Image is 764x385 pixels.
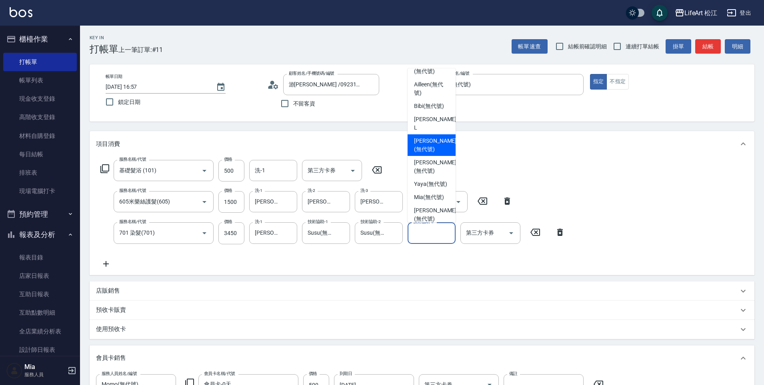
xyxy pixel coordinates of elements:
button: 櫃檯作業 [3,29,77,50]
button: 不指定 [606,74,629,90]
img: Person [6,363,22,379]
a: 排班表 [3,164,77,182]
a: 帳單列表 [3,71,77,90]
h3: 打帳單 [90,44,118,55]
p: 預收卡販賣 [96,306,126,314]
button: Choose date, selected date is 2025-10-04 [211,78,230,97]
p: 店販銷售 [96,287,120,295]
span: [PERSON_NAME] -L [414,115,458,132]
label: 價格 [224,188,232,193]
p: 項目消費 [96,140,120,148]
p: 會員卡銷售 [96,354,126,362]
label: 服務名稱/代號 [119,219,146,225]
span: Ailleen (無代號) [414,80,449,97]
span: [PERSON_NAME] (無代號) [414,137,456,154]
div: 預收卡販賣 [90,301,754,320]
a: 店家日報表 [3,267,77,285]
button: Open [198,164,211,177]
span: Bibi (無代號) [414,102,444,110]
label: 服務名稱/代號 [119,156,146,162]
p: 服務人員 [24,371,65,378]
button: Open [452,195,465,208]
label: 會員卡名稱/代號 [204,371,235,377]
label: 服務人員姓名/編號 [102,371,137,377]
a: 每日結帳 [3,145,77,164]
label: 洗-3 [360,188,368,193]
label: 顧客姓名/手機號碼/編號 [289,70,334,76]
button: LifeArt 松江 [672,5,721,21]
a: 高階收支登錄 [3,108,77,126]
label: 帳單日期 [106,74,122,80]
a: 互助點數明細 [3,303,77,322]
div: 店販銷售 [90,281,754,301]
h5: Mia [24,363,65,371]
label: 價格 [309,371,317,377]
a: 材料自購登錄 [3,127,77,145]
button: 掛單 [666,39,691,54]
button: save [652,5,668,21]
label: 洗-2 [308,188,315,193]
button: Open [346,164,359,177]
a: 打帳單 [3,53,77,71]
span: Mia (無代號) [414,193,444,201]
img: Logo [10,7,32,17]
button: Open [505,227,518,239]
input: YYYY/MM/DD hh:mm [106,80,208,94]
label: 技術協助-2 [360,219,381,225]
label: 服務名稱/代號 [119,188,146,193]
span: 連續打單結帳 [626,42,659,51]
label: 備註 [509,371,518,377]
a: 現金收支登錄 [3,90,77,108]
button: 指定 [590,74,607,90]
button: 明細 [725,39,750,54]
p: 使用預收卡 [96,325,126,333]
label: 洗-1 [255,219,262,225]
a: 報表目錄 [3,248,77,267]
label: 到期日 [340,371,352,377]
label: 價格 [224,156,232,162]
div: LifeArt 松江 [684,8,718,18]
button: 預約管理 [3,204,77,225]
h2: Key In [90,35,118,40]
div: 會員卡銷售 [90,345,754,371]
button: 結帳 [695,39,721,54]
button: 報表及分析 [3,224,77,245]
label: 價格 [224,219,232,225]
span: 結帳前確認明細 [568,42,607,51]
span: 鎖定日期 [118,98,140,106]
div: 使用預收卡 [90,320,754,339]
span: Yaya (無代號) [414,180,447,188]
span: 不留客資 [293,100,316,108]
span: [PERSON_NAME] (無代號) [414,206,456,223]
div: 項目消費 [90,131,754,157]
a: 全店業績分析表 [3,322,77,341]
label: 技術協助-1 [308,219,328,225]
a: 現場電腦打卡 [3,182,77,200]
button: 帳單速查 [512,39,548,54]
button: Open [198,227,211,239]
a: 設計師日報表 [3,341,77,359]
label: 洗-1 [255,188,262,193]
span: [PERSON_NAME] (無代號) [414,158,456,175]
button: 登出 [724,6,754,20]
span: 上一筆訂單:#11 [118,45,163,55]
a: 互助日報表 [3,285,77,303]
button: Open [198,195,211,208]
